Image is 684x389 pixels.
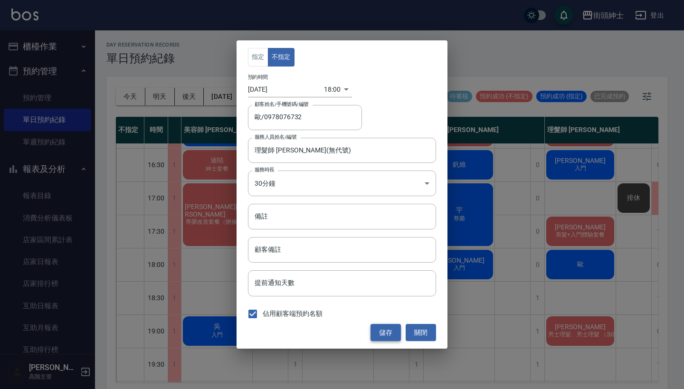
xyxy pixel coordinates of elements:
[406,324,436,342] button: 關閉
[255,133,296,141] label: 服務人員姓名/編號
[248,82,324,97] input: Choose date, selected date is 2025-09-06
[255,166,275,173] label: 服務時長
[248,73,268,80] label: 預約時間
[248,48,268,66] button: 指定
[324,82,341,97] div: 18:00
[263,309,323,319] span: 佔用顧客端預約名額
[268,48,294,66] button: 不指定
[370,324,401,342] button: 儲存
[255,101,309,108] label: 顧客姓名/手機號碼/編號
[248,171,436,196] div: 30分鐘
